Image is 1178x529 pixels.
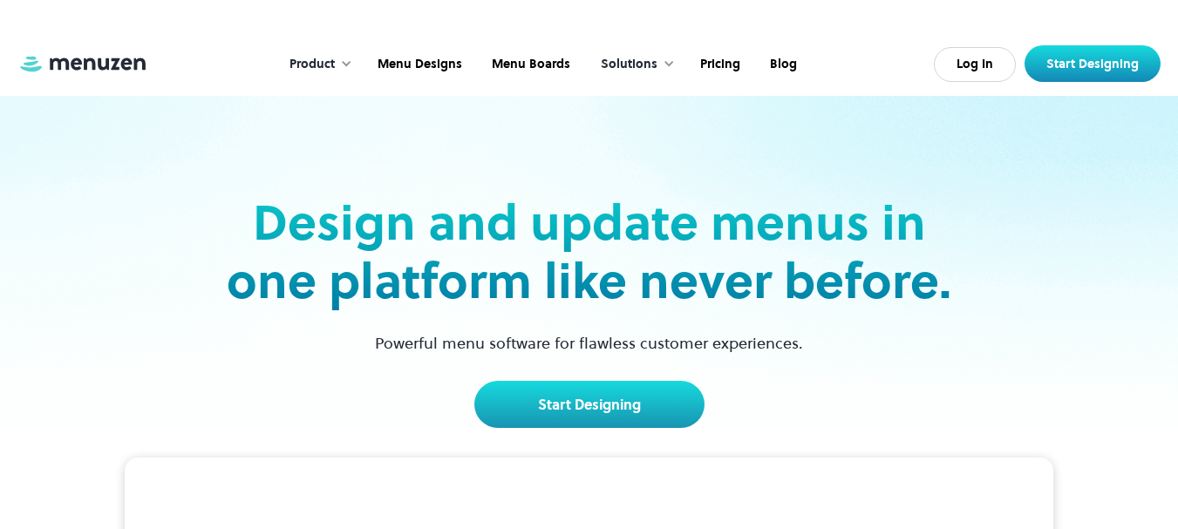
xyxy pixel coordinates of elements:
[934,47,1016,82] a: Log In
[361,37,475,92] a: Menu Designs
[353,331,825,355] p: Powerful menu software for flawless customer experiences.
[474,381,705,428] a: Start Designing
[272,37,361,92] div: Product
[289,55,335,74] div: Product
[221,193,957,310] h2: Design and update menus in one platform like never before.
[583,37,684,92] div: Solutions
[684,37,753,92] a: Pricing
[601,55,657,74] div: Solutions
[475,37,583,92] a: Menu Boards
[753,37,810,92] a: Blog
[1025,45,1161,82] a: Start Designing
